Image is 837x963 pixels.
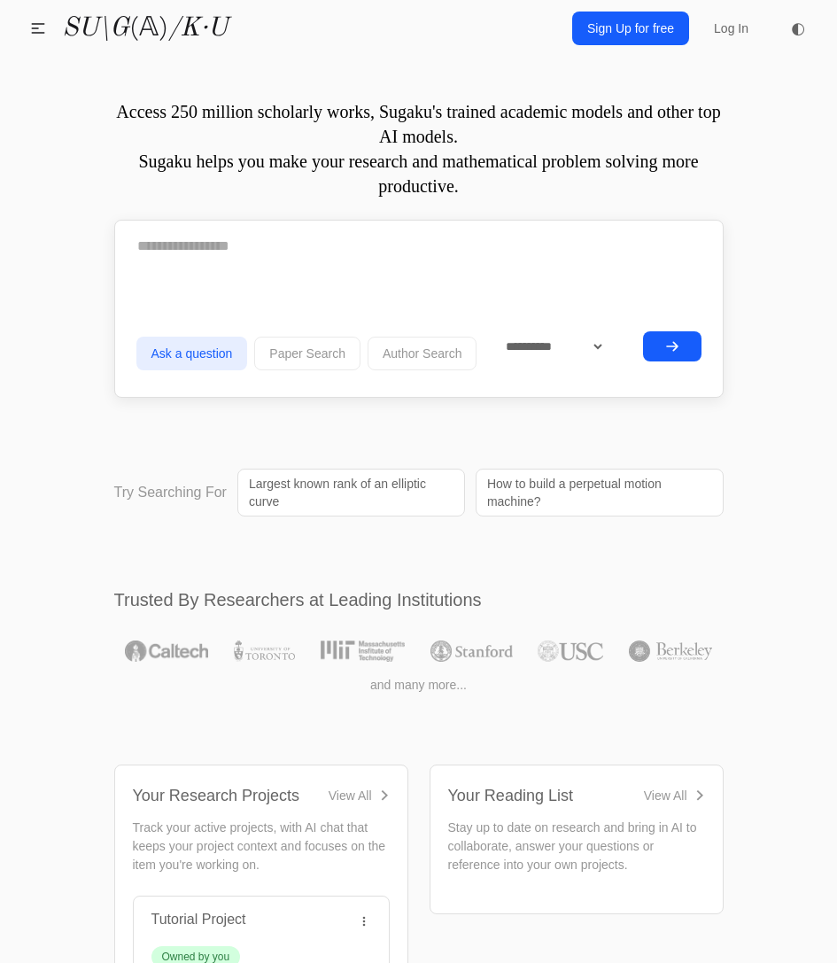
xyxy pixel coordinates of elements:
[133,819,390,874] p: Track your active projects, with AI chat that keeps your project context and focuses on the item ...
[254,337,360,370] button: Paper Search
[629,641,712,662] img: UC Berkeley
[572,12,689,45] a: Sign Up for free
[476,469,724,516] a: How to build a perpetual motion machine?
[644,787,705,804] a: View All
[114,482,227,503] p: Try Searching For
[329,787,372,804] div: View All
[151,912,246,927] a: Tutorial Project
[62,15,129,42] i: SU\G
[234,641,294,662] img: University of Toronto
[321,641,405,662] img: MIT
[448,819,705,874] p: Stay up to date on research and bring in AI to collaborate, answer your questions or reference in...
[703,12,759,44] a: Log In
[644,787,687,804] div: View All
[791,20,805,36] span: ◐
[168,15,228,42] i: /K·U
[538,641,602,662] img: USC
[136,337,248,370] button: Ask a question
[448,783,573,808] div: Your Reading List
[62,12,228,44] a: SU\G(𝔸)/K·U
[133,783,299,808] div: Your Research Projects
[430,641,513,662] img: Stanford
[368,337,477,370] button: Author Search
[780,11,816,46] button: ◐
[329,787,390,804] a: View All
[370,676,467,694] span: and many more...
[114,99,724,198] p: Access 250 million scholarly works, Sugaku's trained academic models and other top AI models. Sug...
[125,641,208,662] img: Caltech
[114,587,724,612] h2: Trusted By Researchers at Leading Institutions
[237,469,465,516] a: Largest known rank of an elliptic curve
